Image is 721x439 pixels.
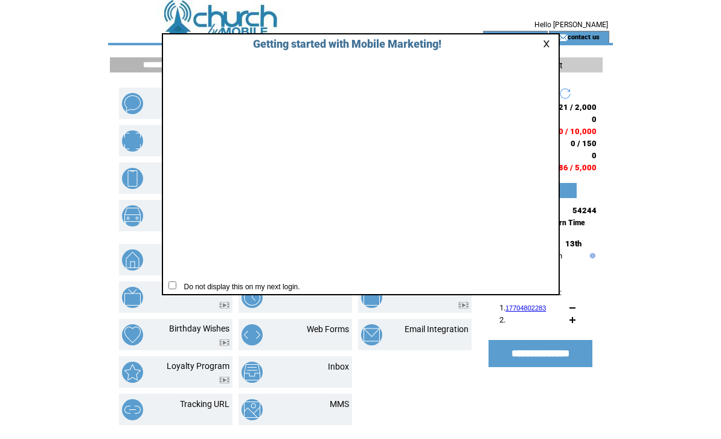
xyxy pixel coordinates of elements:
[122,93,143,114] img: text-blast.png
[122,168,143,189] img: mobile-websites.png
[219,339,229,346] img: video.png
[361,324,382,345] img: email-integration.png
[219,302,229,309] img: video.png
[330,399,349,409] a: MMS
[572,206,597,215] span: 54244
[592,115,597,124] span: 0
[180,399,229,409] a: Tracking URL
[499,315,505,324] span: 2.
[361,287,382,308] img: text-to-win.png
[242,324,263,345] img: web-forms.png
[568,33,600,40] a: contact us
[122,287,143,308] img: text-to-screen.png
[178,283,300,291] span: Do not display this on my next login.
[242,399,263,420] img: mms.png
[571,139,597,148] span: 0 / 150
[502,33,511,42] img: account_icon.gif
[458,302,469,309] img: video.png
[169,324,229,333] a: Birthday Wishes
[328,362,349,371] a: Inbox
[122,205,143,226] img: vehicle-listing.png
[587,253,595,258] img: help.gif
[541,219,585,227] span: Eastern Time
[122,130,143,152] img: mobile-coupons.png
[554,103,597,112] span: 821 / 2,000
[122,399,143,420] img: tracking-url.png
[122,324,143,345] img: birthday-wishes.png
[242,362,263,383] img: inbox.png
[499,303,546,312] span: 1.
[534,21,608,29] span: Hello [PERSON_NAME]
[559,127,597,136] span: 0 / 10,000
[405,324,469,334] a: Email Integration
[122,249,143,271] img: property-listing.png
[122,362,143,383] img: loyalty-program.png
[242,287,263,308] img: scheduled-tasks.png
[554,163,597,172] span: 186 / 5,000
[167,361,229,371] a: Loyalty Program
[219,377,229,383] img: video.png
[559,33,568,42] img: contact_us_icon.gif
[307,324,349,334] a: Web Forms
[592,151,597,160] span: 0
[505,304,546,312] a: 17704802283
[241,37,441,50] span: Getting started with Mobile Marketing!
[565,239,582,248] span: 13th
